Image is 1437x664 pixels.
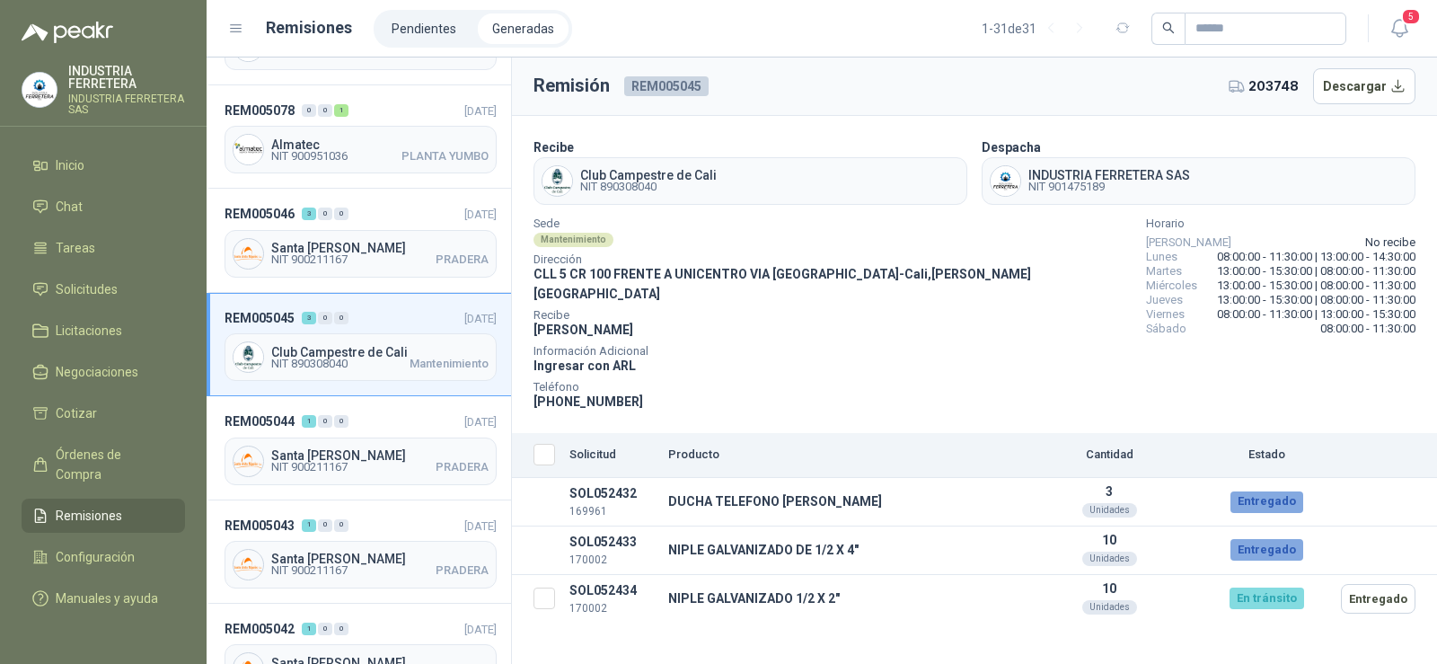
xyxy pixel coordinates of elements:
[22,314,185,348] a: Licitaciones
[377,13,471,44] a: Pendientes
[1217,307,1415,322] span: 08:00:00 - 11:30:00 | 13:00:00 - 15:30:00
[1401,8,1421,25] span: 5
[22,22,113,43] img: Logo peakr
[1027,581,1192,596] p: 10
[225,308,295,328] span: REM005045
[56,279,118,299] span: Solicitudes
[533,359,636,373] span: Ingresar con ARL
[464,312,497,325] span: [DATE]
[318,312,332,324] div: 0
[661,478,1019,527] td: DUCHA TELEFONO [PERSON_NAME]
[1313,68,1416,104] button: Descargar
[271,254,348,265] span: NIT 900211167
[533,347,1132,356] span: Información Adicional
[1028,181,1190,192] span: NIT 901475189
[401,47,489,58] span: PLANTA YUMBO
[302,623,316,635] div: 1
[1230,491,1303,513] div: Entregado
[401,151,489,162] span: PLANTA YUMBO
[271,47,348,58] span: NIT 900951036
[533,140,574,155] b: Recibe
[22,190,185,224] a: Chat
[302,208,316,220] div: 3
[562,526,661,574] td: SOL052433
[1199,478,1334,527] td: Entregado
[533,72,610,100] h3: Remisión
[225,516,295,536] span: REM005043
[1146,322,1186,336] span: Sábado
[533,219,1132,228] span: Sede
[464,104,497,118] span: [DATE]
[22,148,185,182] a: Inicio
[302,415,316,428] div: 1
[569,552,654,569] p: 170002
[580,169,717,181] span: Club Campestre de Cali
[22,438,185,491] a: Órdenes de Compra
[56,155,84,175] span: Inicio
[533,267,1031,301] span: CLL 5 CR 100 FRENTE A UNICENTRO VIA [GEOGRAPHIC_DATA] - Cali , [PERSON_NAME][GEOGRAPHIC_DATA]
[318,519,332,532] div: 0
[334,415,348,428] div: 0
[334,104,348,117] div: 1
[478,13,569,44] a: Generadas
[1146,307,1185,322] span: Viernes
[436,254,489,265] span: PRADERA
[22,540,185,574] a: Configuración
[207,293,511,396] a: REM005045300[DATE] Company LogoClub Campestre de CaliNIT 890308040Mantenimiento
[1217,279,1415,293] span: 13:00:00 - 15:30:00 | 08:00:00 - 11:30:00
[533,323,633,337] span: [PERSON_NAME]
[56,506,122,526] span: Remisiones
[225,619,295,639] span: REM005042
[991,166,1020,196] img: Company Logo
[1199,574,1334,622] td: En tránsito
[1217,293,1415,307] span: 13:00:00 - 15:30:00 | 08:00:00 - 11:30:00
[56,547,135,567] span: Configuración
[56,403,97,423] span: Cotizar
[271,462,348,473] span: NIT 900211167
[512,433,562,478] th: Seleccionar/deseleccionar
[1027,484,1192,499] p: 3
[533,394,643,409] span: [PHONE_NUMBER]
[1146,264,1182,279] span: Martes
[436,565,489,576] span: PRADERA
[436,462,489,473] span: PRADERA
[271,346,489,359] span: Club Campestre de Cali
[56,238,95,258] span: Tareas
[1028,169,1190,181] span: INDUSTRIA FERRETERA SAS
[533,383,1132,392] span: Teléfono
[302,519,316,532] div: 1
[68,93,185,115] p: INDUSTRIA FERRETERA SAS
[1230,588,1304,609] div: En tránsito
[207,85,511,189] a: REM005078001[DATE] Company LogoAlmatecNIT 900951036PLANTA YUMBO
[562,574,661,622] td: SOL052434
[22,396,185,430] a: Cotizar
[225,101,295,120] span: REM005078
[225,412,295,431] span: REM005044
[318,415,332,428] div: 0
[562,433,661,478] th: Solicitud
[271,553,489,565] span: Santa [PERSON_NAME]
[982,140,1041,155] b: Despacha
[569,503,654,520] p: 169961
[271,151,348,162] span: NIT 900951036
[982,14,1094,43] div: 1 - 31 de 31
[1082,503,1137,518] div: Unidades
[22,272,185,306] a: Solicitudes
[1230,539,1303,561] div: Entregado
[464,519,497,533] span: [DATE]
[1082,552,1137,566] div: Unidades
[661,433,1019,478] th: Producto
[271,242,489,254] span: Santa [PERSON_NAME]
[266,15,352,40] h1: Remisiones
[1162,22,1175,34] span: search
[661,574,1019,622] td: NIPLE GALVANIZADO 1/2 X 2"
[225,204,295,224] span: REM005046
[334,312,348,324] div: 0
[56,321,122,341] span: Licitaciones
[234,447,263,476] img: Company Logo
[22,73,57,107] img: Company Logo
[1146,293,1183,307] span: Jueves
[1019,433,1199,478] th: Cantidad
[302,104,316,117] div: 0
